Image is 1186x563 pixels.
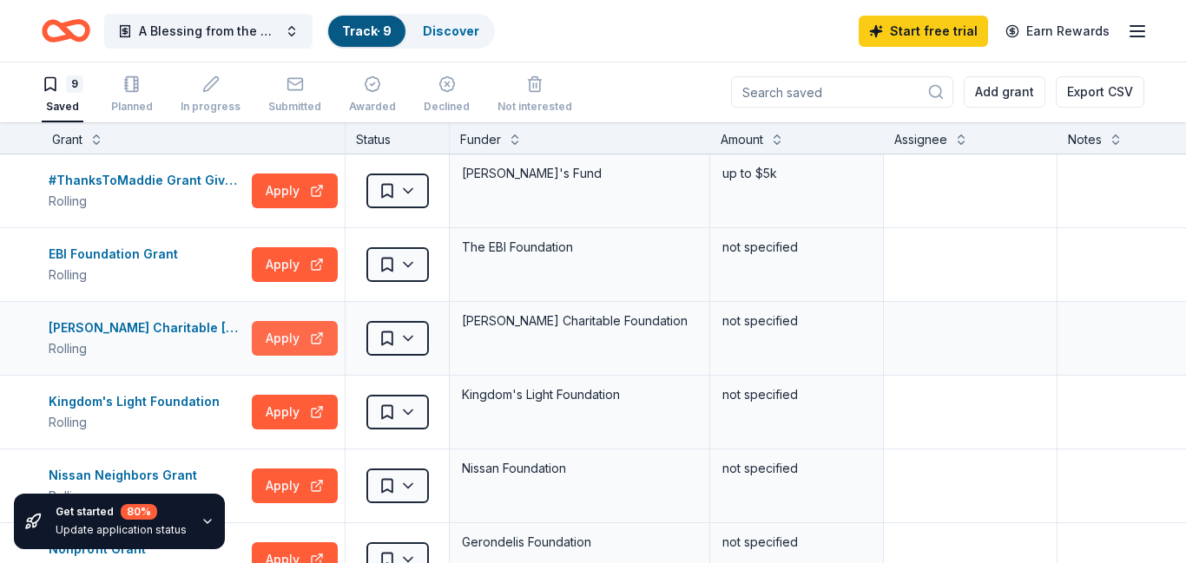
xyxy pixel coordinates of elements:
[460,456,699,481] div: Nissan Foundation
[42,100,83,114] div: Saved
[731,76,953,108] input: Search saved
[49,391,245,433] button: Kingdom's Light FoundationRolling
[349,100,396,114] div: Awarded
[104,14,313,49] button: A Blessing from the Closet
[49,318,245,338] div: [PERSON_NAME] Charitable [PERSON_NAME]
[49,318,245,359] button: [PERSON_NAME] Charitable [PERSON_NAME]Rolling
[181,100,240,114] div: In progress
[424,100,470,114] div: Declined
[460,161,699,186] div: [PERSON_NAME]'s Fund
[49,465,204,486] div: Nissan Neighbors Grant
[42,10,90,51] a: Home
[268,100,321,114] div: Submitted
[49,191,245,212] div: Rolling
[721,530,873,554] div: not specified
[423,23,479,38] a: Discover
[49,244,185,265] div: EBI Foundation Grant
[49,391,227,412] div: Kingdom's Light Foundation
[1068,129,1102,150] div: Notes
[49,412,227,433] div: Rolling
[721,129,763,150] div: Amount
[42,69,83,122] button: 9Saved
[56,523,187,537] div: Update application status
[721,235,873,259] div: not specified
[49,170,245,212] button: #ThanksToMaddie Grant GiveawaysRolling
[859,16,988,47] a: Start free trial
[342,23,392,38] a: Track· 9
[139,21,278,42] span: A Blessing from the Closet
[326,14,495,49] button: Track· 9Discover
[49,465,245,507] button: Nissan Neighbors GrantRolling
[49,244,245,285] button: EBI Foundation GrantRolling
[497,100,572,114] div: Not interested
[252,395,338,429] button: Apply
[252,247,338,282] button: Apply
[460,383,699,407] div: Kingdom's Light Foundation
[721,383,873,407] div: not specified
[346,122,450,154] div: Status
[721,456,873,481] div: not specified
[111,69,153,122] button: Planned
[252,173,338,208] button: Apply
[894,129,947,150] div: Assignee
[181,69,240,122] button: In progress
[268,69,321,122] button: Submitted
[121,504,157,520] div: 80 %
[995,16,1120,47] a: Earn Rewards
[460,129,501,150] div: Funder
[497,69,572,122] button: Not interested
[349,69,396,122] button: Awarded
[964,76,1045,108] button: Add grant
[49,338,245,359] div: Rolling
[721,309,873,333] div: not specified
[460,235,699,259] div: The EBI Foundation
[49,170,245,191] div: #ThanksToMaddie Grant Giveaways
[1056,76,1144,108] button: Export CSV
[721,161,873,186] div: up to $5k
[52,129,82,150] div: Grant
[111,100,153,114] div: Planned
[49,265,185,285] div: Rolling
[252,468,338,503] button: Apply
[460,530,699,554] div: Gerondelis Foundation
[66,75,83,93] div: 9
[460,309,699,333] div: [PERSON_NAME] Charitable Foundation
[252,321,338,356] button: Apply
[424,69,470,122] button: Declined
[56,504,187,520] div: Get started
